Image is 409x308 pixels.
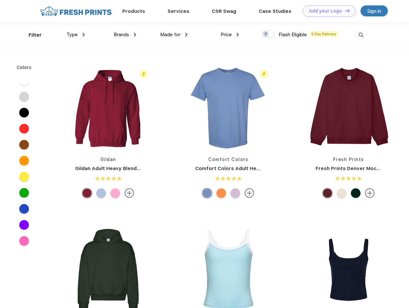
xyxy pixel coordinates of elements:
[216,188,226,198] div: Melon
[309,31,338,37] span: 5 Day Delivery
[245,188,254,198] img: more.svg
[208,157,248,162] a: Comfort Colors
[202,188,212,198] div: Washed Denim
[122,8,145,14] a: Products
[195,166,300,171] a: Comfort Colors Adult Heavyweight T-Shirt
[110,188,120,198] div: Safety Pink
[260,70,268,79] img: flash_active_toggle.svg
[356,30,366,40] img: desktop_search.svg
[337,188,346,198] div: Buttermilk
[221,32,232,38] span: Price
[345,9,350,13] img: DT
[83,33,85,37] img: dropdown.png
[160,32,180,38] span: Made for
[323,188,332,198] div: Crimson Red
[82,188,92,198] div: Cardinal Red
[351,188,361,198] div: Forest Green
[29,31,42,39] div: Filter
[65,64,151,150] img: func=resize&h=266
[309,8,342,14] div: Add your Logo
[125,188,134,198] img: more.svg
[12,64,37,71] div: Colors
[367,7,381,15] div: Sign in
[279,32,307,38] span: Flash Eligible
[333,157,364,162] a: Fresh Prints
[361,5,388,16] a: Sign in
[38,5,114,17] img: fo%20logo%202.webp
[114,32,129,38] span: Brands
[96,188,106,198] div: Light Blue
[185,33,187,37] img: dropdown.png
[100,157,116,162] a: Gildan
[134,33,136,37] img: dropdown.png
[66,32,78,38] span: Type
[365,188,375,198] img: more.svg
[237,33,239,37] img: dropdown.png
[186,64,271,150] img: func=resize&h=266
[139,70,148,79] img: flash_active_toggle.svg
[231,188,240,198] div: Orchid
[75,166,215,171] a: Gildan Adult Heavy Blend 8 Oz. 50/50 Hooded Sweatshirt
[306,64,391,150] img: func=resize&h=266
